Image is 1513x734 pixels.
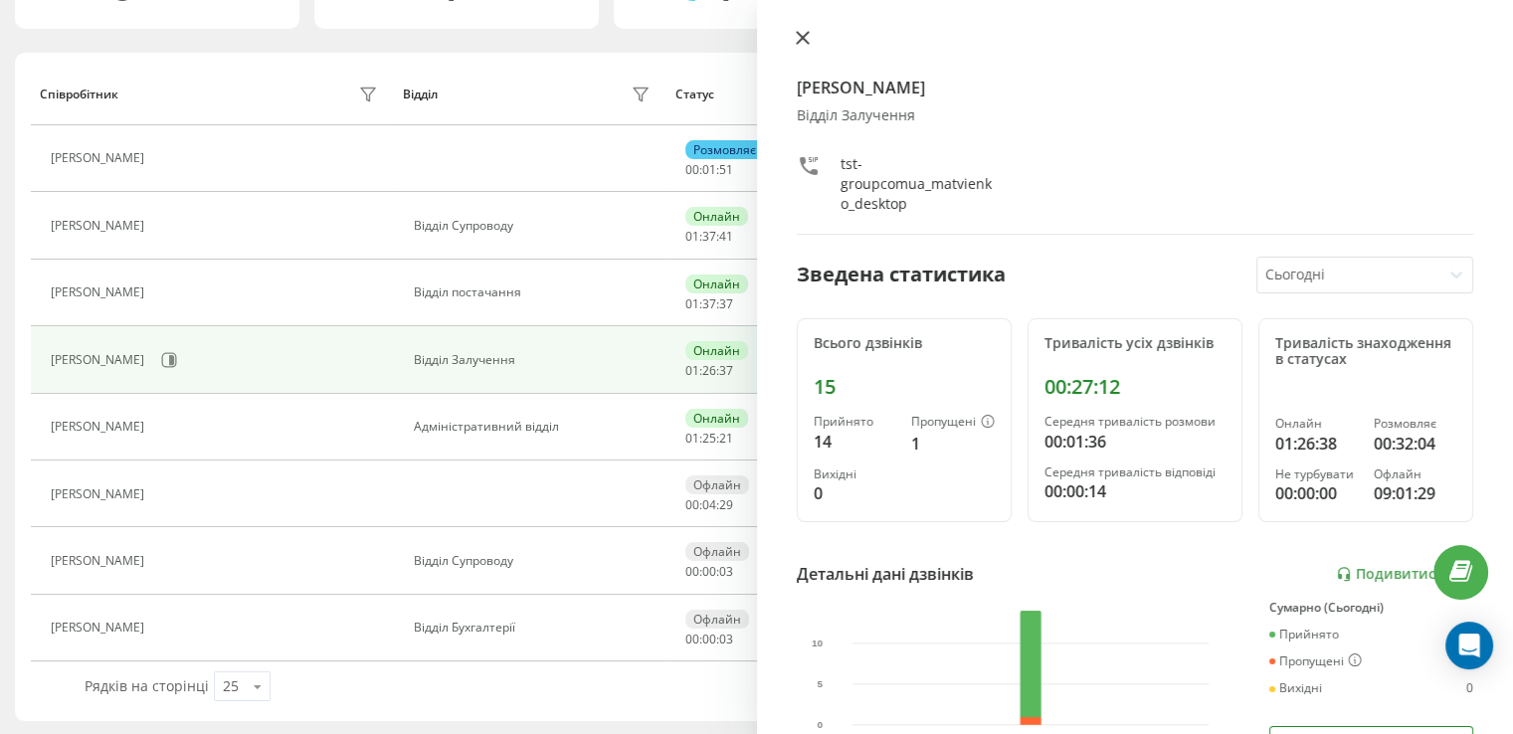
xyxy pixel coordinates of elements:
div: : : [685,230,733,244]
div: 00:00:14 [1044,479,1226,503]
span: 00 [685,496,699,513]
div: Відділ Бухгалтерії [414,621,656,635]
span: 00 [685,631,699,647]
span: Рядків на сторінці [85,676,209,695]
div: [PERSON_NAME] [51,353,149,367]
div: Детальні дані дзвінків [797,562,974,586]
a: Подивитись звіт [1336,566,1473,583]
div: Офлайн [1374,467,1456,481]
div: Всього дзвінків [814,335,995,352]
span: 01 [685,362,699,379]
div: 09:01:29 [1374,481,1456,505]
span: 21 [719,430,733,447]
div: 1 [911,432,995,456]
div: Відділ Залучення [414,353,656,367]
span: 41 [719,228,733,245]
span: 26 [702,362,716,379]
span: 29 [719,496,733,513]
div: Відділ Залучення [797,107,1474,124]
div: Офлайн [685,610,749,629]
div: Прийнято [814,415,895,429]
div: Онлайн [685,207,748,226]
h4: [PERSON_NAME] [797,76,1474,99]
span: 37 [719,295,733,312]
span: 00 [702,563,716,580]
div: 0 [814,481,895,505]
span: 00 [702,631,716,647]
span: 37 [702,295,716,312]
div: [PERSON_NAME] [51,621,149,635]
div: Сумарно (Сьогодні) [1269,601,1473,615]
div: 00:01:36 [1044,430,1226,454]
div: Вихідні [1269,681,1322,695]
span: 03 [719,631,733,647]
div: 15 [814,375,995,399]
span: 01 [685,430,699,447]
div: Офлайн [685,542,749,561]
div: 14 [814,430,895,454]
div: Вихідні [814,467,895,481]
div: 25 [223,676,239,696]
span: 03 [719,563,733,580]
div: Статус [675,88,714,101]
span: 01 [685,228,699,245]
text: 10 [812,638,824,648]
span: 37 [702,228,716,245]
span: 37 [719,362,733,379]
div: Відділ Супроводу [414,554,656,568]
div: Адміністративний відділ [414,420,656,434]
span: 25 [702,430,716,447]
div: Прийнято [1269,628,1339,642]
div: Онлайн [685,409,748,428]
div: Середня тривалість відповіді [1044,465,1226,479]
div: : : [685,565,733,579]
span: 04 [702,496,716,513]
div: Не турбувати [1275,467,1358,481]
div: Середня тривалість розмови [1044,415,1226,429]
div: Зведена статистика [797,260,1006,289]
div: Open Intercom Messenger [1445,622,1493,669]
div: Тривалість усіх дзвінків [1044,335,1226,352]
span: 00 [685,563,699,580]
div: : : [685,633,733,646]
div: Тривалість знаходження в статусах [1275,335,1456,369]
div: Відділ [403,88,438,101]
div: Співробітник [40,88,118,101]
div: Онлайн [1275,417,1358,431]
text: 5 [817,678,823,689]
text: 0 [817,719,823,730]
div: Розмовляє [1374,417,1456,431]
div: [PERSON_NAME] [51,219,149,233]
span: 00 [685,161,699,178]
div: tst-groupcomua_matvienko_desktop [841,154,996,214]
div: Онлайн [685,275,748,293]
span: 01 [702,161,716,178]
div: 00:27:12 [1044,375,1226,399]
div: [PERSON_NAME] [51,487,149,501]
div: : : [685,163,733,177]
div: [PERSON_NAME] [51,151,149,165]
div: 01:26:38 [1275,432,1358,456]
div: 00:32:04 [1374,432,1456,456]
div: [PERSON_NAME] [51,420,149,434]
div: Пропущені [911,415,995,431]
div: Пропущені [1269,653,1362,669]
div: [PERSON_NAME] [51,554,149,568]
span: 51 [719,161,733,178]
div: : : [685,498,733,512]
div: Розмовляє [685,140,764,159]
div: Офлайн [685,475,749,494]
div: : : [685,297,733,311]
div: 0 [1466,681,1473,695]
div: 00:00:00 [1275,481,1358,505]
div: : : [685,432,733,446]
div: Відділ постачання [414,285,656,299]
div: : : [685,364,733,378]
span: 01 [685,295,699,312]
div: [PERSON_NAME] [51,285,149,299]
div: Онлайн [685,341,748,360]
div: Відділ Супроводу [414,219,656,233]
